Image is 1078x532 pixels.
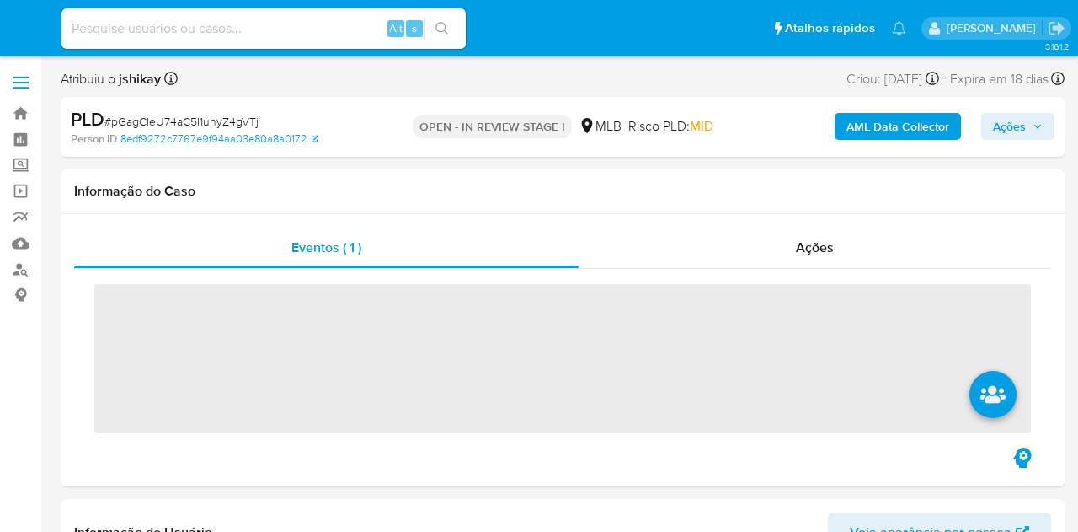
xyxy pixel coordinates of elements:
b: AML Data Collector [846,113,949,140]
span: MID [690,116,713,136]
span: Risco PLD: [628,117,713,136]
span: ‌ [94,284,1031,433]
span: - [942,67,947,90]
b: PLD [71,105,104,132]
p: OPEN - IN REVIEW STAGE I [413,115,572,138]
h1: Informação do Caso [74,183,1051,200]
span: Expira em 18 dias [950,70,1049,89]
span: Alt [389,20,403,36]
span: Eventos ( 1 ) [291,238,361,257]
div: MLB [579,117,622,136]
button: AML Data Collector [835,113,961,140]
button: search-icon [424,17,459,40]
div: Criou: [DATE] [846,67,939,90]
a: Notificações [892,21,906,35]
span: # pGagCleU74aC5I1uhyZ4gVTj [104,113,259,130]
a: 8edf9272c7767e9f94aa03e80a8a0172 [120,132,318,147]
p: jonathan.shikay@mercadolivre.com [947,20,1042,36]
b: Person ID [71,132,117,147]
input: Pesquise usuários ou casos... [61,18,466,40]
b: jshikay [115,69,161,89]
span: s [412,20,417,36]
span: Atalhos rápidos [785,19,875,37]
span: Ações [796,238,834,257]
span: Atribuiu o [61,70,161,89]
button: Ações [981,113,1054,140]
span: Ações [993,113,1026,140]
a: Sair [1048,19,1065,37]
